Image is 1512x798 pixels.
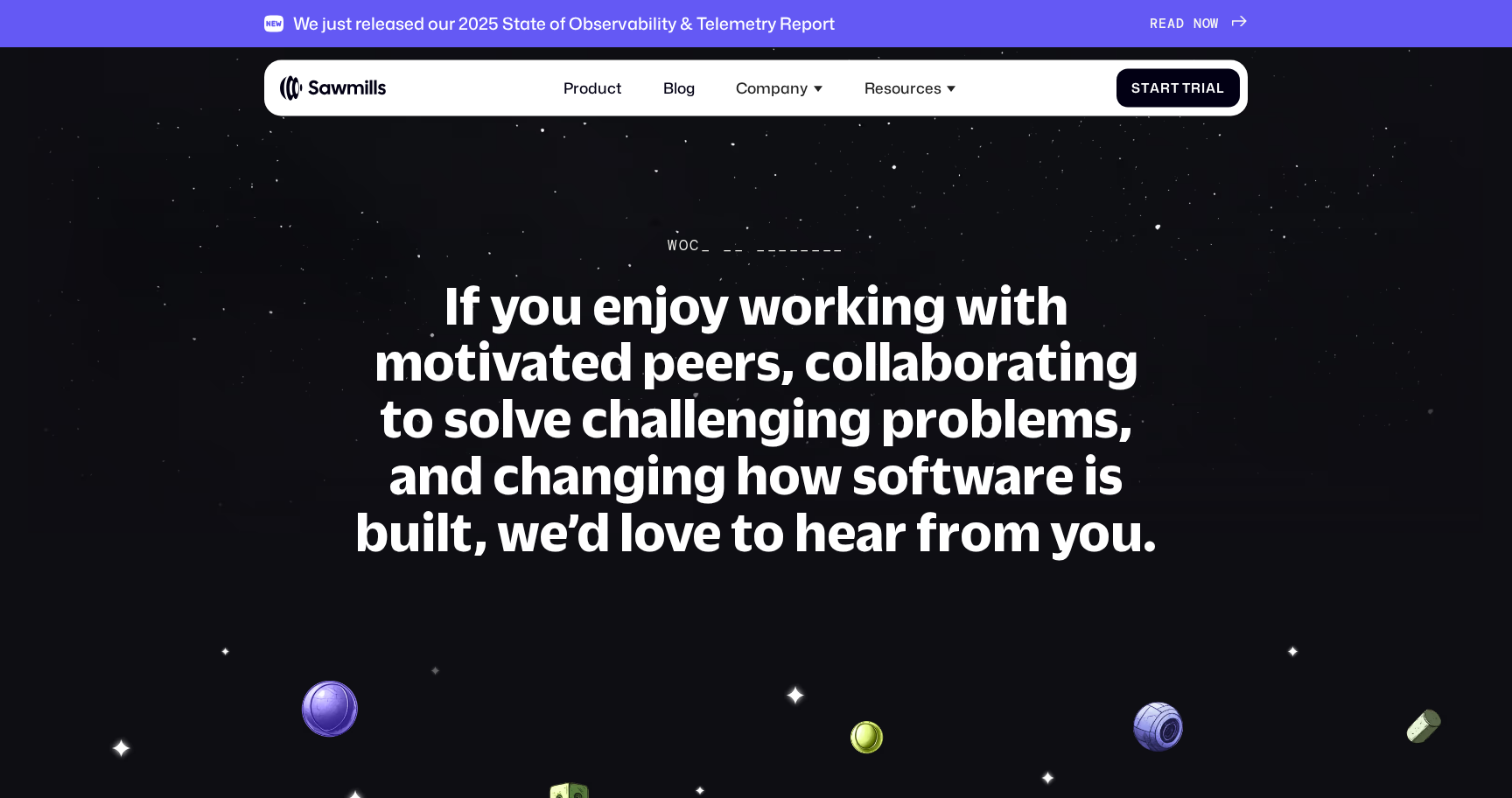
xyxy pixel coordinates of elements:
[1160,80,1171,96] span: r
[724,67,834,108] div: Company
[1131,80,1141,96] span: S
[1141,80,1150,96] span: t
[293,13,835,33] div: We just released our 2025 State of Observability & Telemetry Report
[1201,80,1206,96] span: i
[652,67,706,108] a: Blog
[1116,69,1240,108] a: StartTrial
[1216,80,1225,96] span: l
[853,67,968,108] div: Resources
[1167,16,1176,31] span: A
[668,236,843,255] div: Woc_ __ ________
[864,79,941,97] div: Resources
[1150,16,1247,31] a: READNOW
[1206,80,1216,96] span: a
[552,67,633,108] a: Product
[1202,16,1211,31] span: O
[1210,16,1219,31] span: W
[736,79,808,97] div: Company
[1191,80,1201,96] span: r
[354,277,1158,561] h1: If you enjoy working with motivated peers, collaborating to solve challenging problems, and chang...
[1182,80,1191,96] span: T
[1193,16,1202,31] span: N
[1158,16,1167,31] span: E
[1176,16,1185,31] span: D
[1171,80,1179,96] span: t
[1150,80,1160,96] span: a
[1150,16,1158,31] span: R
